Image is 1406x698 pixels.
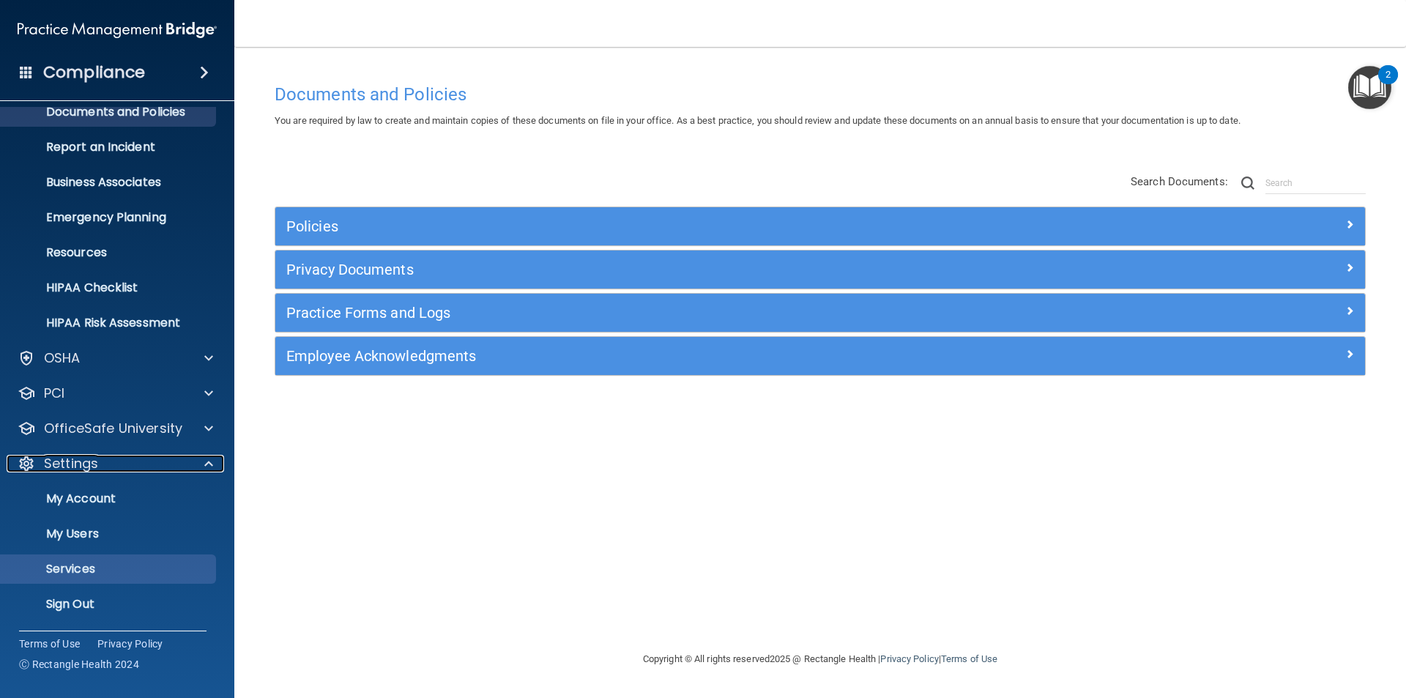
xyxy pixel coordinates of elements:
h4: Compliance [43,62,145,83]
p: Emergency Planning [10,210,209,225]
p: My Account [10,491,209,506]
h5: Policies [286,218,1082,234]
p: Resources [10,245,209,260]
a: Practice Forms and Logs [286,301,1354,324]
a: Settings [18,455,213,472]
a: Policies [286,215,1354,238]
a: PCI [18,385,213,402]
a: OfficeSafe University [18,420,213,437]
p: Sign Out [10,597,209,612]
span: Search Documents: [1131,175,1228,188]
p: Documents and Policies [10,105,209,119]
p: PCI [44,385,64,402]
p: Business Associates [10,175,209,190]
span: You are required by law to create and maintain copies of these documents on file in your office. ... [275,115,1241,126]
p: HIPAA Checklist [10,281,209,295]
a: Employee Acknowledgments [286,344,1354,368]
a: Terms of Use [19,636,80,651]
p: My Users [10,527,209,541]
input: Search [1265,172,1366,194]
p: OSHA [44,349,81,367]
img: PMB logo [18,15,217,45]
h5: Privacy Documents [286,261,1082,278]
div: 2 [1385,75,1391,94]
div: Copyright © All rights reserved 2025 @ Rectangle Health | | [553,636,1087,683]
a: Privacy Policy [97,636,163,651]
img: ic-search.3b580494.png [1241,177,1254,190]
h4: Documents and Policies [275,85,1366,104]
a: Privacy Policy [880,653,938,664]
iframe: Drift Widget Chat Controller [1153,594,1388,653]
a: Terms of Use [941,653,997,664]
button: Open Resource Center, 2 new notifications [1348,66,1391,109]
span: Ⓒ Rectangle Health 2024 [19,657,139,672]
p: OfficeSafe University [44,420,182,437]
p: Report an Incident [10,140,209,155]
a: Privacy Documents [286,258,1354,281]
a: OSHA [18,349,213,367]
h5: Employee Acknowledgments [286,348,1082,364]
h5: Practice Forms and Logs [286,305,1082,321]
p: HIPAA Risk Assessment [10,316,209,330]
p: Services [10,562,209,576]
p: Settings [44,455,98,472]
